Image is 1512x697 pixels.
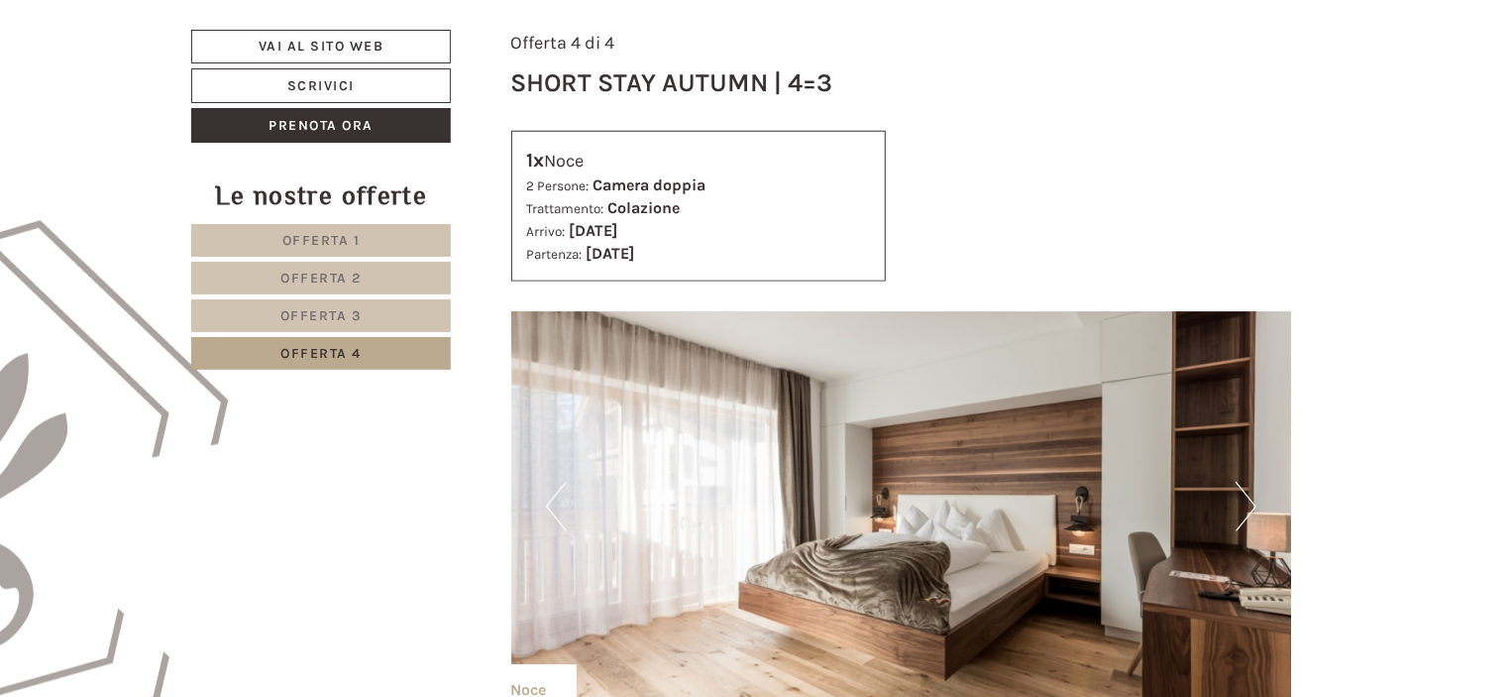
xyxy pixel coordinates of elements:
[191,177,451,214] div: Le nostre offerte
[546,482,567,531] button: Previous
[511,32,615,54] span: Offerta 4 di 4
[30,96,311,110] small: 15:17
[280,345,362,362] span: Offerta 4
[527,201,604,216] small: Trattamento:
[527,149,545,172] b: 1x
[191,68,451,103] a: Scrivici
[570,221,618,240] b: [DATE]
[280,270,362,287] span: Offerta 2
[527,224,566,239] small: Arrivo:
[30,58,311,73] div: Hotel B&B Feldmessner
[511,64,833,101] div: Short Stay Autumn | 4=3
[191,30,451,63] a: Vai al sito web
[608,198,681,217] b: Colazione
[15,54,321,114] div: Buon giorno, come possiamo aiutarla?
[594,175,706,194] b: Camera doppia
[191,108,451,143] a: Prenota ora
[1236,482,1256,531] button: Next
[527,178,590,193] small: 2 Persone:
[676,523,780,557] button: Invia
[282,232,361,249] span: Offerta 1
[587,244,635,263] b: [DATE]
[527,247,583,262] small: Partenza:
[352,15,427,49] div: lunedì
[527,147,871,175] div: Noce
[280,307,363,324] span: Offerta 3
